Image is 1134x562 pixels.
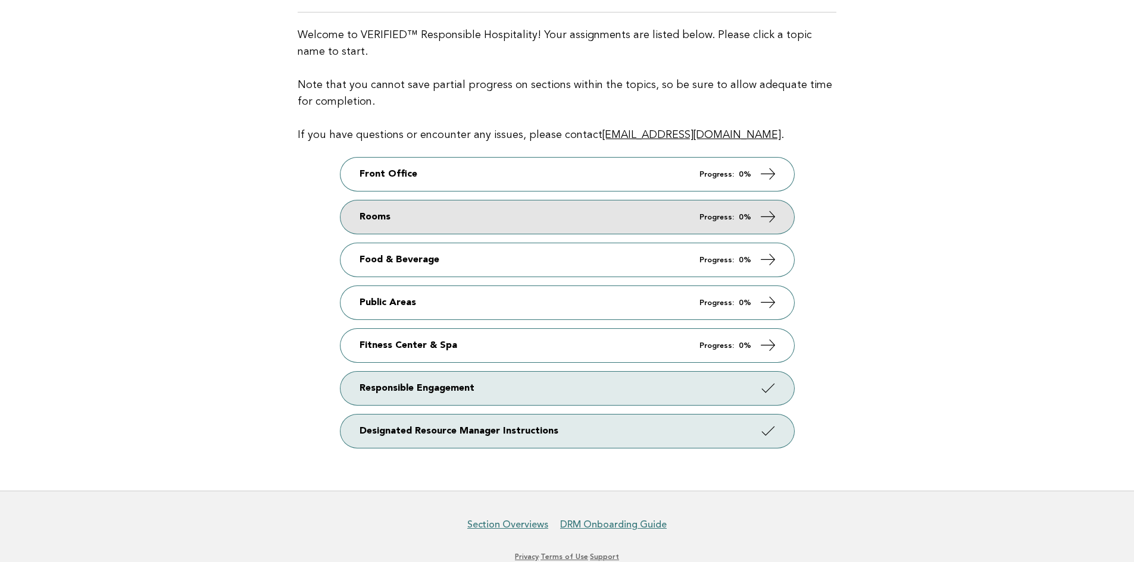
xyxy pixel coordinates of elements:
a: Front Office Progress: 0% [340,158,794,191]
a: DRM Onboarding Guide [560,519,667,530]
a: Terms of Use [541,552,588,561]
a: Rooms Progress: 0% [340,200,794,234]
em: Progress: [699,214,734,221]
a: Responsible Engagement [340,372,794,405]
em: Progress: [699,299,734,307]
p: Welcome to VERIFIED™ Responsible Hospitality! Your assignments are listed below. Please click a t... [298,27,836,143]
em: Progress: [699,342,734,350]
a: Support [590,552,619,561]
em: Progress: [699,171,734,178]
a: [EMAIL_ADDRESS][DOMAIN_NAME] [602,130,781,140]
a: Public Areas Progress: 0% [340,286,794,319]
em: Progress: [699,256,734,264]
a: Designated Resource Manager Instructions [340,415,794,448]
strong: 0% [739,256,751,264]
a: Section Overviews [467,519,548,530]
strong: 0% [739,342,751,350]
a: Privacy [515,552,539,561]
a: Fitness Center & Spa Progress: 0% [340,329,794,362]
strong: 0% [739,171,751,178]
strong: 0% [739,299,751,307]
a: Food & Beverage Progress: 0% [340,243,794,277]
strong: 0% [739,214,751,221]
p: · · [203,552,932,561]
